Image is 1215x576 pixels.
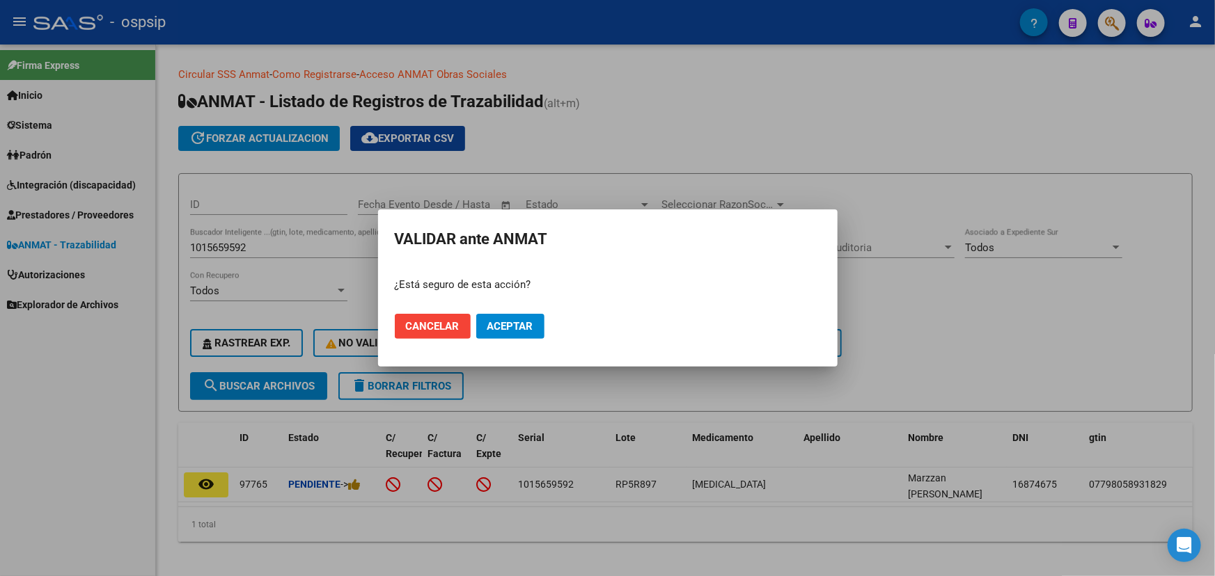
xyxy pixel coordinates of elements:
span: Aceptar [487,320,533,333]
div: Open Intercom Messenger [1168,529,1201,562]
h2: VALIDAR ante ANMAT [395,226,821,253]
button: Aceptar [476,314,544,339]
p: ¿Está seguro de esta acción? [395,277,821,293]
button: Cancelar [395,314,471,339]
span: Cancelar [406,320,460,333]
